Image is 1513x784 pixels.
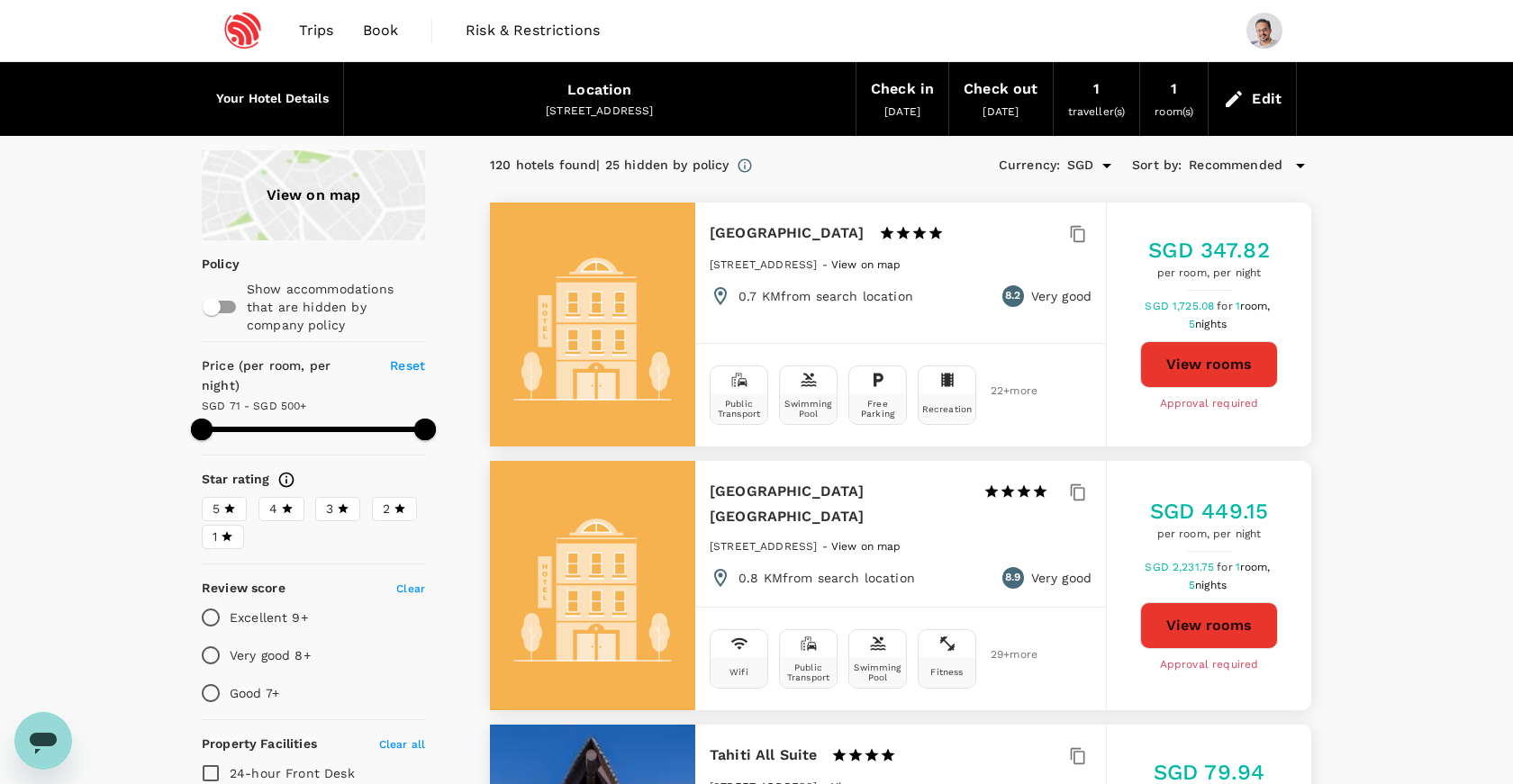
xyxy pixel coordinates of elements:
span: 1 [213,527,217,546]
p: Policy [202,255,213,273]
span: Approval required [1160,395,1259,413]
p: Good 7+ [230,684,279,702]
h6: [GEOGRAPHIC_DATA] [710,221,865,246]
p: Excellent 9+ [230,608,308,626]
span: for [1217,300,1235,312]
span: 8.2 [1005,287,1020,305]
span: Trips [299,20,334,41]
span: View on map [831,258,901,271]
span: traveller(s) [1068,105,1126,118]
span: 5 [213,500,220,518]
span: 1 [1236,561,1273,573]
div: Recreation [922,404,973,414]
h6: Star rating [202,470,270,490]
p: Very good 8+ [230,646,311,664]
span: [DATE] [983,105,1019,118]
span: View on map [831,540,901,553]
div: View on map [202,150,425,240]
div: 1 [1093,77,1100,102]
h6: Price (per room, per night) [202,356,369,396]
span: Clear all [379,738,425,751]
div: Edit [1252,86,1282,112]
span: SGD 71 - SGD 500+ [202,400,307,412]
span: Risk & Restrictions [466,20,600,41]
button: View rooms [1140,602,1278,649]
span: 1 [1236,300,1273,312]
button: View rooms [1140,341,1278,388]
div: Check in [871,77,934,102]
span: 5 [1189,318,1229,330]
p: Very good [1031,569,1092,587]
span: Recommended [1189,156,1282,176]
span: Reset [390,358,425,373]
iframe: Button to launch messaging window [14,712,72,770]
button: Open [1094,153,1119,178]
span: 24-hour Front Desk [230,766,355,780]
div: Public Transport [714,399,764,419]
img: Anant Raj Gupta [1246,13,1282,49]
p: Show accommodations that are hidden by company policy [247,280,423,334]
div: 120 hotels found | 25 hidden by policy [490,156,729,176]
div: Swimming Pool [784,399,833,419]
p: Very good [1031,287,1092,305]
h5: SGD 449.15 [1150,497,1269,526]
span: [STREET_ADDRESS] [710,258,817,271]
svg: Star ratings are awarded to properties to represent the quality of services, facilities, and amen... [277,471,295,489]
span: 4 [269,500,277,518]
span: 22 + more [991,385,1018,397]
span: [STREET_ADDRESS] [710,540,817,553]
span: Clear [396,582,425,595]
span: [DATE] [884,105,920,118]
span: 2 [383,500,390,518]
div: Public Transport [784,662,833,682]
span: room, [1240,561,1271,573]
span: per room, per night [1150,526,1269,544]
h6: Tahiti All Suite [710,743,817,768]
p: 0.8 KM from search location [738,569,915,587]
span: 29 + more [991,649,1018,661]
div: Location [567,77,631,103]
span: room(s) [1155,105,1193,118]
h6: Property Facilities [202,734,317,754]
h6: Your Hotel Details [216,89,329,109]
h6: Currency : [999,156,1060,176]
h6: Sort by : [1132,156,1182,176]
p: 0.7 KM from search location [738,287,913,305]
span: SGD 2,231.75 [1145,561,1217,573]
div: Swimming Pool [853,662,902,682]
span: SGD 1,725.08 [1145,300,1217,312]
span: room, [1240,300,1271,312]
span: Approval required [1160,656,1259,674]
span: 3 [326,500,333,518]
span: nights [1195,318,1227,330]
div: Check out [964,77,1037,102]
span: Book [363,20,399,41]
span: 8.9 [1005,569,1020,587]
img: Espressif Systems Singapore Pte Ltd [202,11,285,50]
div: Fitness [930,667,963,677]
h6: [GEOGRAPHIC_DATA] [GEOGRAPHIC_DATA] [710,479,969,529]
div: Free Parking [853,399,902,419]
span: nights [1195,579,1227,591]
span: per room, per night [1148,265,1270,283]
span: for [1217,561,1235,573]
h6: Review score [202,579,285,599]
div: 1 [1171,77,1177,102]
div: Wifi [729,667,748,677]
div: [STREET_ADDRESS] [358,103,841,121]
h5: SGD 347.82 [1148,236,1270,265]
span: - [822,258,831,271]
span: 5 [1189,579,1229,591]
span: - [822,540,831,553]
